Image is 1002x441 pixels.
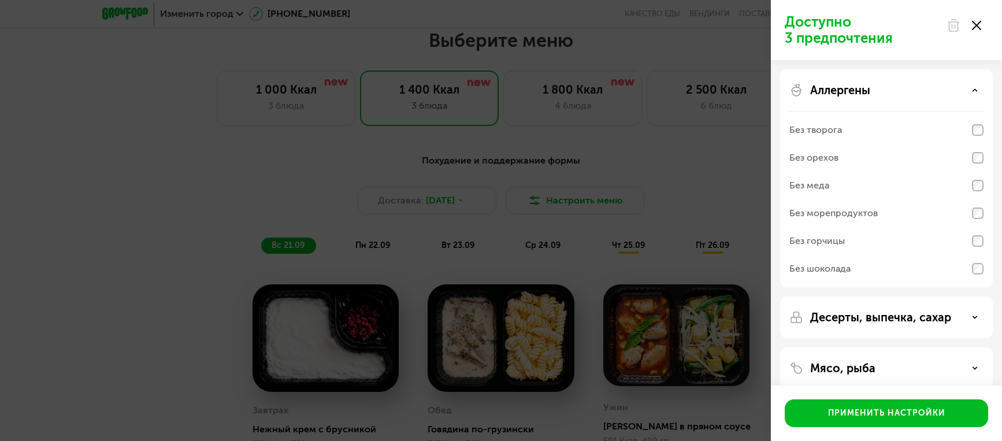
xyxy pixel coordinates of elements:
[810,361,875,375] p: Мясо, рыба
[810,310,951,324] p: Десерты, выпечка, сахар
[789,234,845,248] div: Без горчицы
[828,407,945,419] div: Применить настройки
[789,262,851,276] div: Без шоколада
[785,399,988,427] button: Применить настройки
[810,83,870,97] p: Аллергены
[789,123,842,137] div: Без творога
[789,151,838,165] div: Без орехов
[789,206,878,220] div: Без морепродуктов
[789,179,829,192] div: Без меда
[785,14,940,46] p: Доступно 3 предпочтения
